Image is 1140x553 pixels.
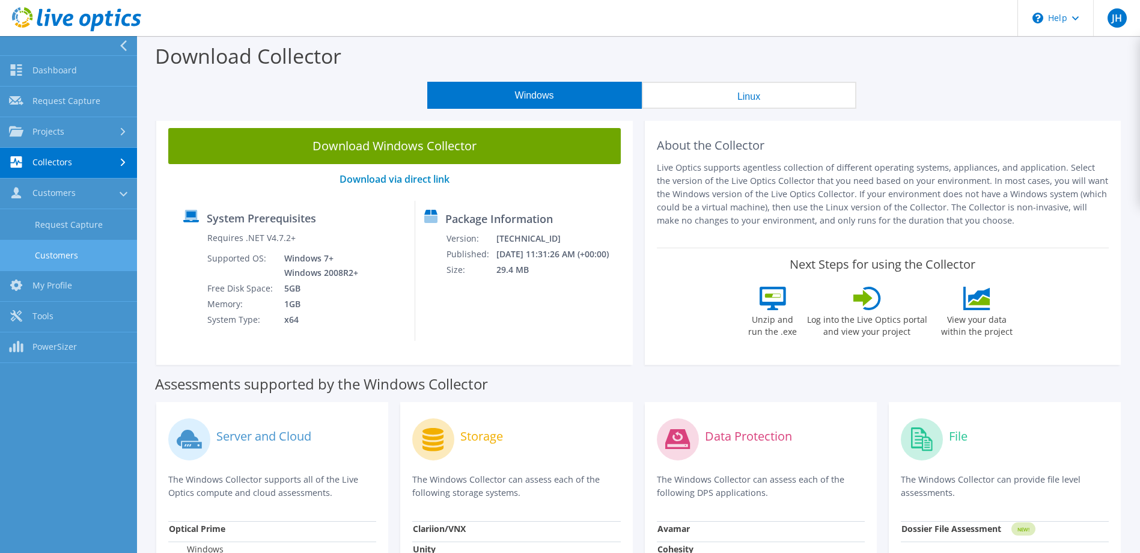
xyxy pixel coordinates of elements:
td: Supported OS: [207,251,275,281]
strong: Optical Prime [169,523,225,534]
p: The Windows Collector can assess each of the following DPS applications. [657,473,865,500]
td: 29.4 MB [496,262,625,278]
label: Package Information [445,213,553,225]
label: View your data within the project [934,310,1020,338]
label: Assessments supported by the Windows Collector [155,378,488,390]
a: Download Windows Collector [168,128,621,164]
label: Log into the Live Optics portal and view your project [806,310,928,338]
h2: About the Collector [657,138,1109,153]
tspan: NEW! [1017,526,1029,533]
p: The Windows Collector can assess each of the following storage systems. [412,473,620,500]
label: Data Protection [705,430,792,442]
td: 5GB [275,281,361,296]
a: Download via direct link [340,173,450,186]
p: The Windows Collector supports all of the Live Optics compute and cloud assessments. [168,473,376,500]
p: Live Optics supports agentless collection of different operating systems, appliances, and applica... [657,161,1109,227]
td: Published: [446,246,496,262]
td: x64 [275,312,361,328]
svg: \n [1032,13,1043,23]
strong: Dossier File Assessment [901,523,1001,534]
strong: Clariion/VNX [413,523,466,534]
label: Next Steps for using the Collector [790,257,975,272]
td: Memory: [207,296,275,312]
label: Requires .NET V4.7.2+ [207,232,296,244]
p: The Windows Collector can provide file level assessments. [901,473,1109,500]
td: [DATE] 11:31:26 AM (+00:00) [496,246,625,262]
td: Version: [446,231,496,246]
label: Download Collector [155,42,341,70]
td: [TECHNICAL_ID] [496,231,625,246]
label: Storage [460,430,503,442]
td: Free Disk Space: [207,281,275,296]
label: System Prerequisites [207,212,316,224]
span: JH [1108,8,1127,28]
strong: Avamar [657,523,690,534]
td: System Type: [207,312,275,328]
label: File [949,430,968,442]
label: Unzip and run the .exe [745,310,800,338]
button: Linux [642,82,856,109]
td: Windows 7+ Windows 2008R2+ [275,251,361,281]
button: Windows [427,82,642,109]
td: 1GB [275,296,361,312]
td: Size: [446,262,496,278]
label: Server and Cloud [216,430,311,442]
